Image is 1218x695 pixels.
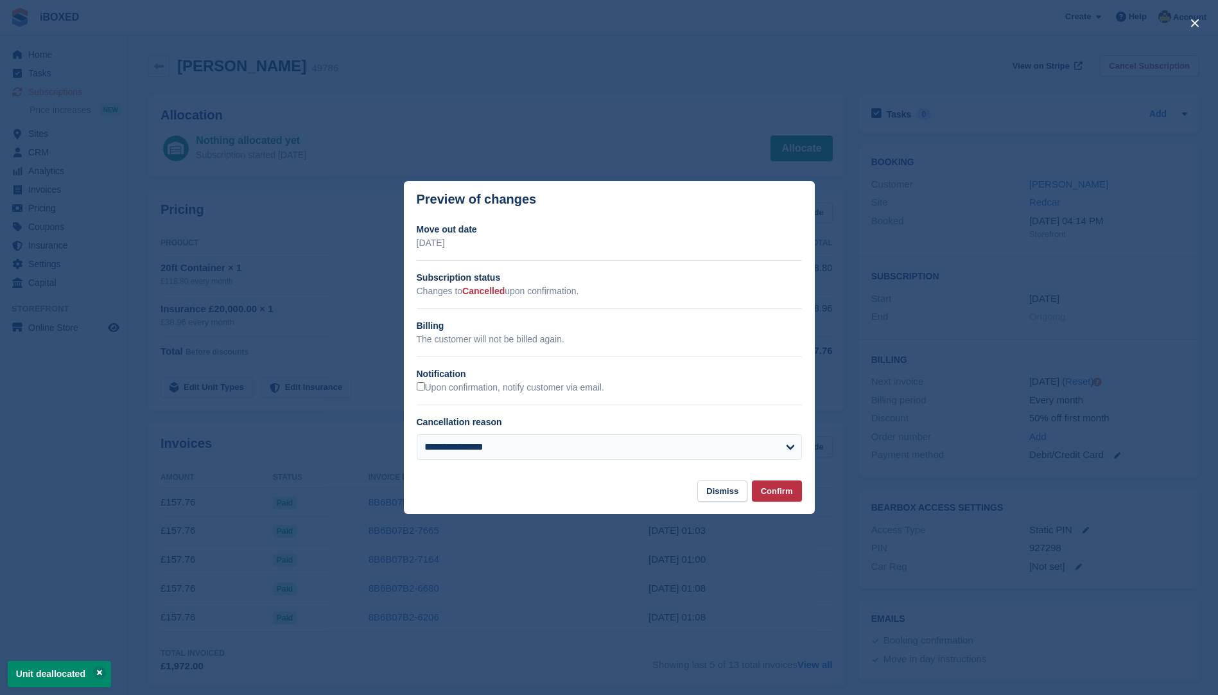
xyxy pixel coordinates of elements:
p: [DATE] [417,236,802,250]
p: Preview of changes [417,192,537,207]
h2: Billing [417,319,802,333]
button: close [1185,13,1205,33]
p: Changes to upon confirmation. [417,285,802,298]
h2: Subscription status [417,271,802,285]
input: Upon confirmation, notify customer via email. [417,382,425,391]
h2: Move out date [417,223,802,236]
button: Dismiss [697,480,747,502]
h2: Notification [417,367,802,381]
p: The customer will not be billed again. [417,333,802,346]
p: Unit deallocated [8,661,111,687]
button: Confirm [752,480,802,502]
label: Upon confirmation, notify customer via email. [417,382,604,394]
span: Cancelled [462,286,505,296]
label: Cancellation reason [417,417,502,427]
